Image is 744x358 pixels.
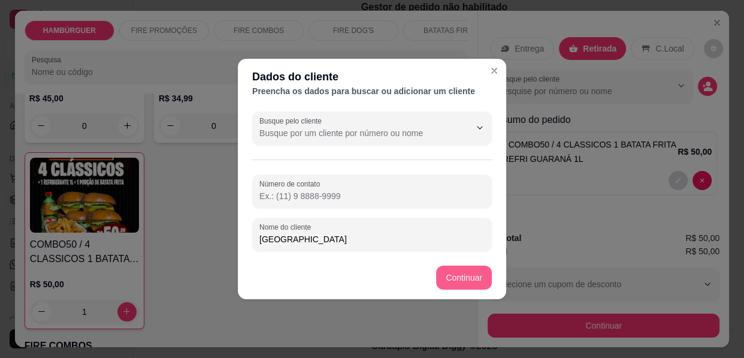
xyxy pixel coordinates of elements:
[259,127,451,139] input: Busque pelo cliente
[485,61,504,80] button: Close
[259,190,485,202] input: Número de contato
[470,118,489,137] button: Show suggestions
[259,222,315,232] label: Nome do cliente
[259,179,324,189] label: Número de contato
[252,68,492,85] div: Dados do cliente
[259,233,485,245] input: Nome do cliente
[436,266,492,290] button: Continuar
[259,116,326,126] label: Busque pelo cliente
[252,85,492,97] div: Preencha os dados para buscar ou adicionar um cliente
